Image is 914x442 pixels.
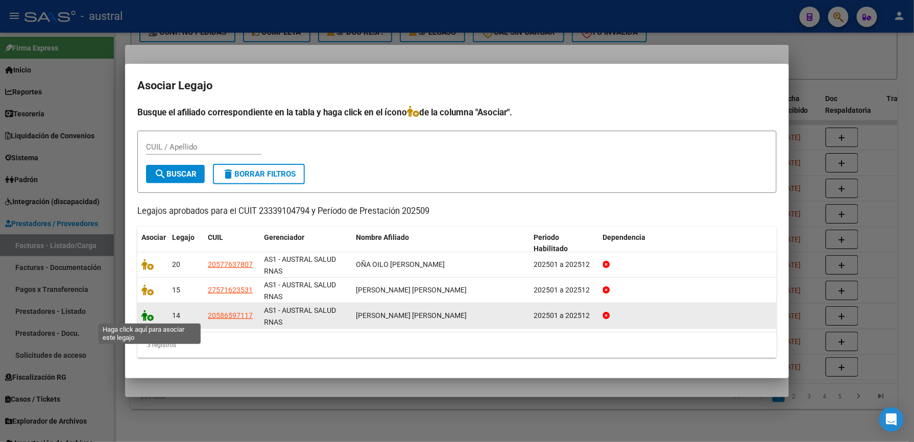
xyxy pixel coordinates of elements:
[146,165,205,183] button: Buscar
[356,286,467,294] span: MAMANI CONTRERAS PILAR AHINOA
[204,227,260,260] datatable-header-cell: CUIL
[534,259,595,271] div: 202501 a 202512
[260,227,352,260] datatable-header-cell: Gerenciador
[264,233,304,241] span: Gerenciador
[154,169,197,179] span: Buscar
[168,227,204,260] datatable-header-cell: Legajo
[534,284,595,296] div: 202501 a 202512
[137,106,777,119] h4: Busque el afiliado correspondiente en la tabla y haga click en el ícono de la columna "Asociar".
[137,332,777,358] div: 3 registros
[208,233,223,241] span: CUIL
[264,281,336,301] span: AS1 - AUSTRAL SALUD RNAS
[264,306,336,326] span: AS1 - AUSTRAL SALUD RNAS
[222,169,296,179] span: Borrar Filtros
[208,286,253,294] span: 27571623531
[172,260,180,268] span: 20
[154,168,166,180] mat-icon: search
[264,255,336,275] span: AS1 - AUSTRAL SALUD RNAS
[352,227,530,260] datatable-header-cell: Nombre Afiliado
[534,233,568,253] span: Periodo Habilitado
[356,311,467,320] span: MAMANI CONTRERAS BENJAMIN ALEJANDRO
[172,311,180,320] span: 14
[137,76,777,95] h2: Asociar Legajo
[222,168,234,180] mat-icon: delete
[141,233,166,241] span: Asociar
[213,164,305,184] button: Borrar Filtros
[599,227,777,260] datatable-header-cell: Dependencia
[356,260,445,268] span: OÑA OILO NAHITAN EMMANUEL
[879,407,904,432] div: Open Intercom Messenger
[603,233,646,241] span: Dependencia
[356,233,409,241] span: Nombre Afiliado
[530,227,599,260] datatable-header-cell: Periodo Habilitado
[137,205,777,218] p: Legajos aprobados para el CUIT 23339104794 y Período de Prestación 202509
[534,310,595,322] div: 202501 a 202512
[137,227,168,260] datatable-header-cell: Asociar
[172,286,180,294] span: 15
[208,311,253,320] span: 20586597117
[172,233,195,241] span: Legajo
[208,260,253,268] span: 20577637807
